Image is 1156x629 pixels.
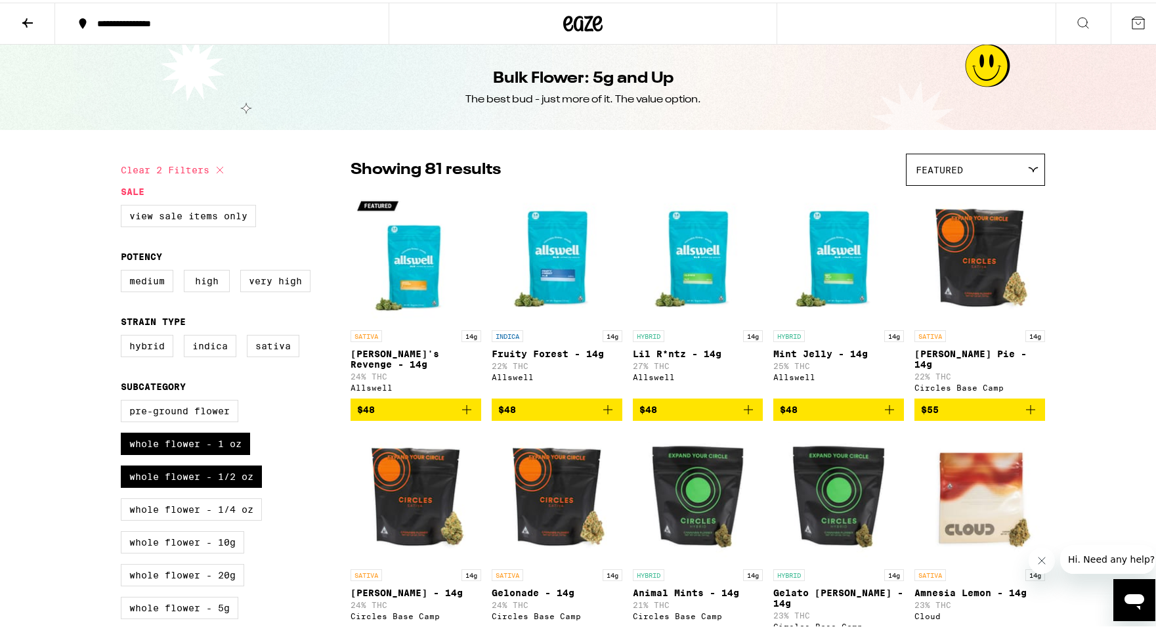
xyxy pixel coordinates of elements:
div: Circles Base Camp [492,609,622,618]
p: 14g [603,328,622,339]
button: Add to bag [633,396,763,418]
p: 25% THC [773,359,904,368]
button: Clear 2 filters [121,151,228,184]
div: Circles Base Camp [633,609,763,618]
p: 24% THC [351,598,481,607]
a: Open page for Jack's Revenge - 14g from Allswell [351,190,481,396]
img: Circles Base Camp - Gelato Runtz - 14g [773,429,904,560]
img: Circles Base Camp - Berry Pie - 14g [914,190,1045,321]
img: Circles Base Camp - Gush Rush - 14g [351,429,481,560]
p: Gelonade - 14g [492,585,622,596]
p: 14g [743,567,763,578]
a: Open page for Fruity Forest - 14g from Allswell [492,190,622,396]
p: Animal Mints - 14g [633,585,763,596]
p: Fruity Forest - 14g [492,346,622,357]
p: 27% THC [633,359,763,368]
a: Open page for Mint Jelly - 14g from Allswell [773,190,904,396]
p: Amnesia Lemon - 14g [914,585,1045,596]
p: Lil R*ntz - 14g [633,346,763,357]
p: SATIVA [914,328,946,339]
label: Whole Flower - 1/4 oz [121,496,262,518]
span: $48 [357,402,375,412]
legend: Strain Type [121,314,186,324]
p: Mint Jelly - 14g [773,346,904,357]
label: Whole Flower - 1/2 oz [121,463,262,485]
label: Whole Flower - 20g [121,561,244,584]
img: Circles Base Camp - Animal Mints - 14g [633,429,763,560]
div: Circles Base Camp [773,620,904,628]
iframe: Button to launch messaging window [1113,576,1155,618]
p: HYBRID [633,567,664,578]
p: 14g [461,328,481,339]
span: $48 [780,402,798,412]
iframe: Close message [1029,545,1055,571]
div: Circles Base Camp [914,381,1045,389]
div: Allswell [773,370,904,379]
span: Featured [916,162,963,173]
div: Cloud [914,609,1045,618]
label: Whole Flower - 5g [121,594,238,617]
span: $48 [639,402,657,412]
p: 21% THC [633,598,763,607]
p: HYBRID [773,328,805,339]
label: High [184,267,230,290]
label: Indica [184,332,236,355]
p: [PERSON_NAME]'s Revenge - 14g [351,346,481,367]
p: 24% THC [492,598,622,607]
label: Medium [121,267,173,290]
span: $48 [498,402,516,412]
h1: Bulk Flower: 5g and Up [493,65,674,87]
p: 22% THC [914,370,1045,378]
div: The best bud - just more of it. The value option. [465,90,701,104]
p: 14g [1025,567,1045,578]
img: Allswell - Lil R*ntz - 14g [633,190,763,321]
iframe: Message from company [1060,542,1155,571]
a: Open page for Lil R*ntz - 14g from Allswell [633,190,763,396]
button: Add to bag [492,396,622,418]
img: Circles Base Camp - Gelonade - 14g [492,429,622,560]
p: 24% THC [351,370,481,378]
p: 22% THC [492,359,622,368]
p: SATIVA [351,567,382,578]
legend: Sale [121,184,144,194]
img: Allswell - Jack's Revenge - 14g [351,190,481,321]
p: SATIVA [351,328,382,339]
p: 23% THC [914,598,1045,607]
p: Gelato [PERSON_NAME] - 14g [773,585,904,606]
p: 14g [743,328,763,339]
label: Hybrid [121,332,173,355]
p: 14g [1025,328,1045,339]
button: Add to bag [773,396,904,418]
p: Showing 81 results [351,156,501,179]
div: Allswell [351,381,481,389]
img: Allswell - Fruity Forest - 14g [492,190,622,321]
legend: Subcategory [121,379,186,389]
img: Allswell - Mint Jelly - 14g [773,190,904,321]
label: Very High [240,267,310,290]
p: SATIVA [914,567,946,578]
button: Add to bag [914,396,1045,418]
button: Add to bag [351,396,481,418]
div: Allswell [492,370,622,379]
div: Circles Base Camp [351,609,481,618]
label: View Sale Items Only [121,202,256,225]
a: Open page for Berry Pie - 14g from Circles Base Camp [914,190,1045,396]
label: Whole Flower - 10g [121,529,244,551]
p: 23% THC [773,609,904,617]
legend: Potency [121,249,162,259]
label: Whole Flower - 1 oz [121,430,250,452]
p: 14g [461,567,481,578]
p: HYBRID [633,328,664,339]
p: 14g [603,567,622,578]
img: Cloud - Amnesia Lemon - 14g [914,429,1045,560]
p: 14g [884,567,904,578]
label: Sativa [247,332,299,355]
p: [PERSON_NAME] - 14g [351,585,481,596]
span: $55 [921,402,939,412]
div: Allswell [633,370,763,379]
p: 14g [884,328,904,339]
p: HYBRID [773,567,805,578]
label: Pre-ground Flower [121,397,238,420]
p: SATIVA [492,567,523,578]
